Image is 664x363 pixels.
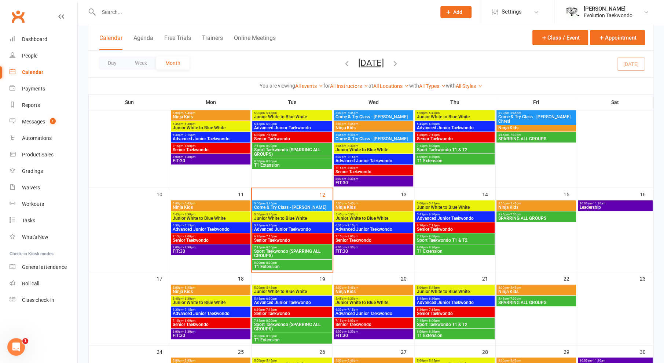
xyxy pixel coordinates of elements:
span: SPARRING ALL GROUPS [498,300,575,305]
div: Tasks [22,218,35,223]
span: - 8:00pm [183,319,195,322]
span: T1 Extension [254,338,330,342]
strong: You are viewing [260,83,295,89]
span: - 5:45pm [346,202,358,205]
span: - 5:45pm [428,111,440,115]
span: - 6:30pm [428,213,440,216]
div: Messages [22,119,45,125]
span: Advanced Junior Taekwondo [172,311,249,316]
span: - 7:00pm [509,213,521,216]
div: 18 [238,272,251,284]
span: - 5:45pm [265,286,277,289]
span: - 6:30pm [265,297,277,300]
span: - 5:45pm [265,213,277,216]
span: Advanced Junior Taekwondo [335,227,412,231]
span: - 8:30pm [428,155,440,159]
div: Roll call [22,281,39,286]
div: 10 [157,188,170,200]
span: 7:15pm [254,246,330,249]
span: Senior Taekwondo [335,238,412,242]
span: Senior Taekwondo [335,170,412,174]
span: - 8:00pm [428,144,440,148]
span: - 8:00pm [346,235,358,238]
div: People [22,53,37,59]
a: General attendance kiosk mode [10,259,77,275]
span: Sport Taekwondo (SPARRING ALL GROUPS) [254,148,330,156]
span: 6:30pm [335,224,412,227]
span: 6:30pm [172,308,249,311]
span: 7:15pm [172,235,249,238]
span: Sport Taekwondo (SPARRING ALL GROUPS) [254,249,330,258]
div: 26 [319,345,333,358]
th: Tue [252,95,333,110]
span: - 8:30pm [183,155,195,159]
span: Come & Try Class - [PERSON_NAME] [335,115,412,119]
span: Advanced Junior Taekwondo [335,159,412,163]
span: 6:30pm [172,224,249,227]
th: Fri [496,95,577,110]
div: Payments [22,86,45,92]
div: Reports [22,102,40,108]
span: - 6:30pm [265,122,277,126]
span: FIT:30 [172,249,249,253]
a: Dashboard [10,31,77,48]
span: Sport Taekwondo T1 & T2 [417,322,493,327]
span: 5:00pm [335,111,412,115]
div: 16 [640,188,653,200]
span: 5:00pm [172,286,249,289]
span: SPARRING ALL GROUPS [498,137,575,141]
span: 6:30pm [172,133,249,137]
span: - 8:00pm [265,319,277,322]
span: 8:00pm [335,246,412,249]
span: Ninja Kids [335,289,412,294]
span: - 7:00pm [509,133,521,137]
span: 8:00pm [172,155,249,159]
span: 5:45pm [172,297,249,300]
span: 5:00pm [498,286,575,289]
span: 5:45pm [335,133,412,137]
span: 7:15pm [172,319,249,322]
div: 21 [482,272,495,284]
span: Senior Taekwondo [172,322,249,327]
div: Gradings [22,168,43,174]
span: Senior Taekwondo [417,311,493,316]
span: 8:00pm [417,155,493,159]
span: Settings [502,4,522,20]
span: 5:00pm [254,213,330,216]
span: - 7:15pm [428,308,440,311]
span: - 6:30pm [183,297,195,300]
span: - 8:30pm [346,330,358,333]
div: 22 [564,272,577,284]
a: All Styles [456,83,483,89]
span: - 6:30pm [428,297,440,300]
span: Ninja Kids [498,126,575,130]
span: - 8:30pm [265,160,277,163]
span: - 5:45pm [265,202,277,205]
span: - 6:30pm [346,297,358,300]
span: - 8:30pm [183,330,195,333]
span: T1 Extension [254,264,330,269]
span: 6:30pm [417,133,493,137]
span: 6:30pm [417,308,493,311]
div: [PERSON_NAME] [584,5,632,12]
span: 8:00pm [417,330,493,333]
span: SPARRING ALL GROUPS [498,216,575,221]
span: - 6:30pm [183,213,195,216]
span: - 7:15pm [265,235,277,238]
div: 11 [238,188,251,200]
iframe: Intercom live chat [7,338,25,356]
span: 5:45pm [172,122,249,126]
span: Senior Taekwondo [254,311,330,316]
span: Senior Taekwondo [335,322,412,327]
span: 5:45pm [417,213,493,216]
span: FIT:30 [335,333,412,338]
span: 7:15pm [254,319,330,322]
a: Product Sales [10,147,77,163]
span: 5:00pm [335,286,412,289]
span: - 8:00pm [183,235,195,238]
span: 5:45pm [254,297,330,300]
button: Agenda [133,34,153,50]
div: Calendar [22,69,43,75]
div: Automations [22,135,52,141]
div: 19 [319,273,333,285]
